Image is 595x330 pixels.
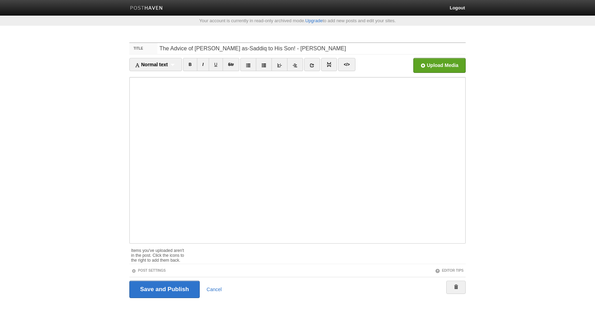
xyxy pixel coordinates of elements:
[135,62,168,67] span: Normal text
[183,58,197,71] a: B
[435,269,464,272] a: Editor Tips
[305,18,323,23] a: Upgrade
[327,62,331,67] img: pagebreak-icon.png
[338,58,355,71] a: </>
[209,58,223,71] a: U
[223,58,240,71] a: Str
[124,18,471,23] div: Your account is currently in read-only archived mode. to add new posts and edit your sites.
[131,269,166,272] a: Post Settings
[207,287,222,292] a: Cancel
[129,281,200,298] input: Save and Publish
[228,62,234,67] del: Str
[197,58,209,71] a: I
[129,43,157,54] label: Title
[130,6,163,11] img: Posthaven-bar
[131,245,187,263] div: Items you've uploaded aren't in the post. Click the icons to the right to add them back.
